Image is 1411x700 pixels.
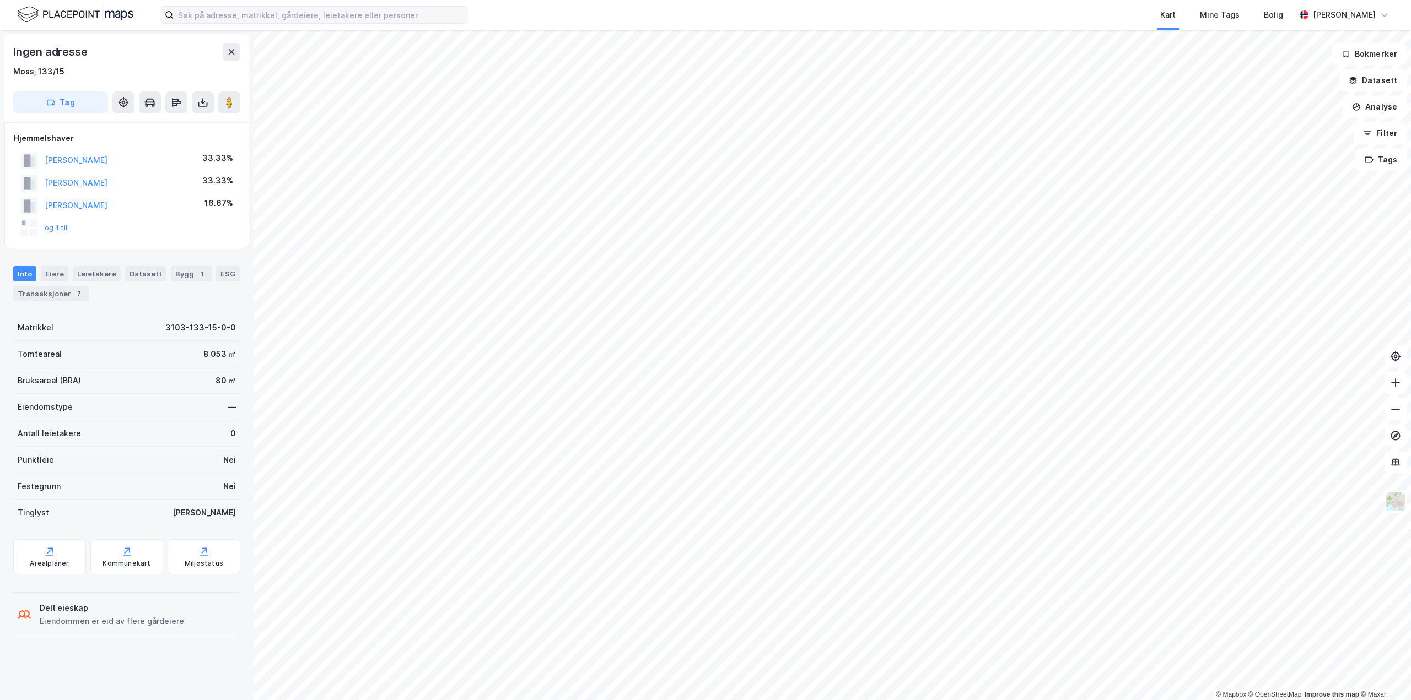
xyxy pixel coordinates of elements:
[223,453,236,466] div: Nei
[202,151,233,165] div: 33.33%
[223,480,236,493] div: Nei
[18,453,54,466] div: Punktleie
[40,601,184,615] div: Delt eieskap
[1354,122,1407,144] button: Filter
[171,266,212,281] div: Bygg
[18,348,62,361] div: Tomteareal
[1248,691,1302,698] a: OpenStreetMap
[1356,647,1411,700] iframe: Chat Widget
[18,506,49,519] div: Tinglyst
[1200,8,1240,21] div: Mine Tags
[1305,691,1359,698] a: Improve this map
[203,348,236,361] div: 8 053 ㎡
[1356,647,1411,700] div: Kontrollprogram for chat
[13,91,108,113] button: Tag
[204,197,233,210] div: 16.67%
[174,7,468,23] input: Søk på adresse, matrikkel, gårdeiere, leietakere eller personer
[196,268,207,279] div: 1
[18,374,81,387] div: Bruksareal (BRA)
[1355,149,1407,171] button: Tags
[103,559,150,568] div: Kommunekart
[73,266,121,281] div: Leietakere
[73,288,84,299] div: 7
[1216,691,1246,698] a: Mapbox
[13,65,64,78] div: Moss, 133/15
[1385,491,1406,512] img: Z
[13,43,89,61] div: Ingen adresse
[202,174,233,187] div: 33.33%
[1343,96,1407,118] button: Analyse
[165,321,236,334] div: 3103-133-15-0-0
[228,400,236,414] div: —
[18,321,53,334] div: Matrikkel
[1332,43,1407,65] button: Bokmerker
[30,559,69,568] div: Arealplaner
[14,132,240,145] div: Hjemmelshaver
[185,559,223,568] div: Miljøstatus
[18,480,61,493] div: Festegrunn
[18,400,73,414] div: Eiendomstype
[173,506,236,519] div: [PERSON_NAME]
[18,427,81,440] div: Antall leietakere
[230,427,236,440] div: 0
[18,5,133,24] img: logo.f888ab2527a4732fd821a326f86c7f29.svg
[1313,8,1376,21] div: [PERSON_NAME]
[40,615,184,628] div: Eiendommen er eid av flere gårdeiere
[41,266,68,281] div: Eiere
[1264,8,1283,21] div: Bolig
[1339,69,1407,91] button: Datasett
[13,286,89,301] div: Transaksjoner
[13,266,36,281] div: Info
[216,266,240,281] div: ESG
[125,266,166,281] div: Datasett
[216,374,236,387] div: 80 ㎡
[1160,8,1176,21] div: Kart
